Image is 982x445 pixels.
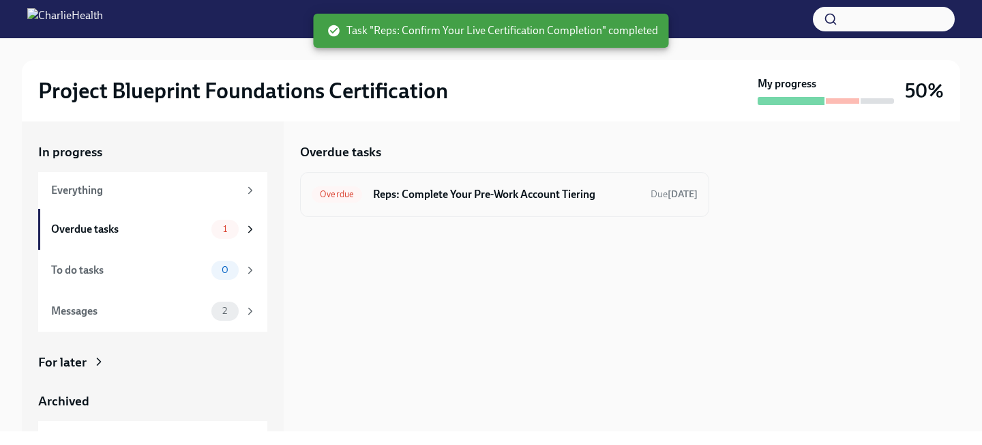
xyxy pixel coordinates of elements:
a: Archived [38,392,267,410]
div: Overdue tasks [51,222,206,237]
div: For later [38,354,87,371]
img: CharlieHealth [27,8,103,30]
span: Overdue [312,189,362,199]
h6: Reps: Complete Your Pre-Work Account Tiering [373,187,640,202]
span: 0 [213,265,237,275]
div: Messages [51,304,206,319]
strong: My progress [758,76,816,91]
span: Due [651,188,698,200]
a: OverdueReps: Complete Your Pre-Work Account TieringDue[DATE] [312,184,698,205]
span: 2 [214,306,235,316]
div: To do tasks [51,263,206,278]
span: September 8th, 2025 12:00 [651,188,698,201]
a: Messages2 [38,291,267,332]
div: Everything [51,183,239,198]
strong: [DATE] [668,188,698,200]
a: To do tasks0 [38,250,267,291]
a: For later [38,354,267,371]
a: Everything [38,172,267,209]
h3: 50% [905,78,944,103]
span: Task "Reps: Confirm Your Live Certification Completion" completed [327,23,658,38]
a: Overdue tasks1 [38,209,267,250]
h5: Overdue tasks [300,143,381,161]
a: In progress [38,143,267,161]
span: 1 [215,224,235,234]
h2: Project Blueprint Foundations Certification [38,77,448,104]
